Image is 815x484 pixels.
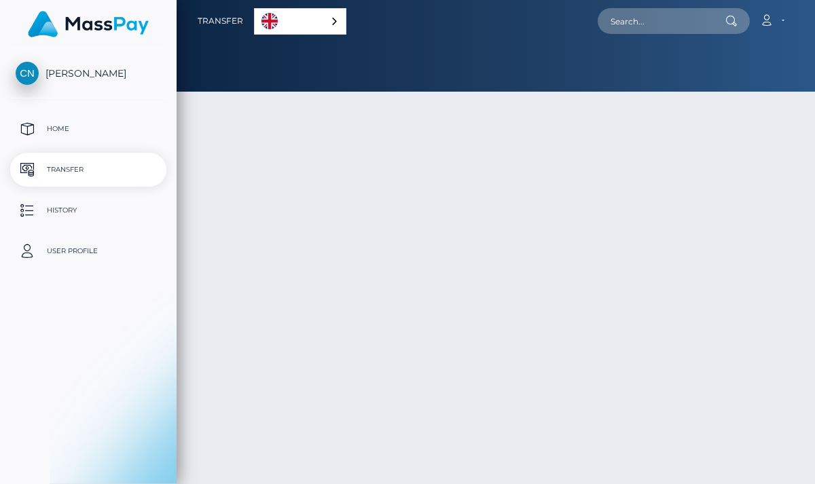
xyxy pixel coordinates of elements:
[16,241,161,261] p: User Profile
[598,8,725,34] input: Search...
[16,119,161,139] p: Home
[10,112,166,146] a: Home
[10,193,166,227] a: History
[16,160,161,180] p: Transfer
[10,153,166,187] a: Transfer
[255,9,346,34] a: English
[28,11,149,37] img: MassPay
[10,67,166,79] span: [PERSON_NAME]
[198,7,243,35] a: Transfer
[254,8,346,35] aside: Language selected: English
[10,234,166,268] a: User Profile
[254,8,346,35] div: Language
[16,200,161,221] p: History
